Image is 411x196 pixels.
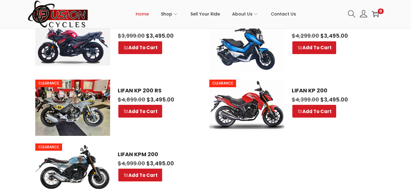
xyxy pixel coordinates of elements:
span: $ [118,160,121,167]
span: 4,299.00 [292,32,319,40]
span: $ [292,96,295,103]
a: CLEARANCE [35,80,110,136]
a: LIFAN KP 200 [292,87,368,94]
span: 3,495.00 [147,96,174,103]
span: 3,495.00 [146,32,174,40]
span: $ [320,32,324,40]
img: LIFAN KP 200 RS [35,80,110,136]
span: Contact Us [271,6,296,22]
span: CLEARANCE [209,80,236,87]
a: Select options for “NEW LIFAN KPV 150” [292,41,336,54]
span: Home [136,6,149,22]
span: 3,495.00 [320,32,348,40]
a: CLEARANCE [35,143,110,189]
span: 4,399.00 [292,96,319,103]
img: LIFAN KPR 200 [35,16,110,66]
span: $ [292,32,295,40]
a: Select options for “LIFAN KPM 200” [118,169,162,181]
span: CLEARANCE [35,80,62,87]
span: $ [118,96,121,103]
img: LIFAN KPM 200 [35,143,110,189]
a: LIFAN KPR 200 [118,23,194,30]
img: LIFAN KP 200 [209,80,284,129]
img: NEW LIFAN KPV 150 [209,16,284,72]
a: Sell Your Ride [190,0,220,28]
span: $ [146,160,150,167]
a: Contact Us [271,0,296,28]
a: Select options for “LIFAN KP 200” [292,105,336,118]
a: Home [136,0,149,28]
span: $ [146,32,150,40]
span: 3,999.00 [118,32,145,40]
span: $ [320,96,324,103]
a: CLEARANCE [35,16,110,66]
a: Select options for “LIFAN KP 200 RS” [118,105,162,118]
span: $ [147,96,150,103]
a: About Us [232,0,259,28]
nav: Primary navigation [89,0,343,28]
span: 3,495.00 [320,96,348,103]
a: Select options for “LIFAN KPR 200” [118,41,162,54]
a: NEW LIFAN KPV 150 [292,23,368,30]
span: About Us [232,6,253,22]
span: 4,899.00 [118,96,145,103]
span: $ [118,32,121,40]
span: Shop [161,6,172,22]
a: LIFAN KPM 200 [118,151,194,158]
a: 0 [372,10,379,18]
a: CLEARANCE [209,16,284,72]
a: CLEARANCE [209,80,284,129]
span: CLEARANCE [35,143,62,151]
a: LIFAN KP 200 RS [118,87,194,94]
span: 3,495.00 [146,160,174,167]
span: 4,999.00 [118,160,145,167]
a: Shop [161,0,178,28]
span: Sell Your Ride [190,6,220,22]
